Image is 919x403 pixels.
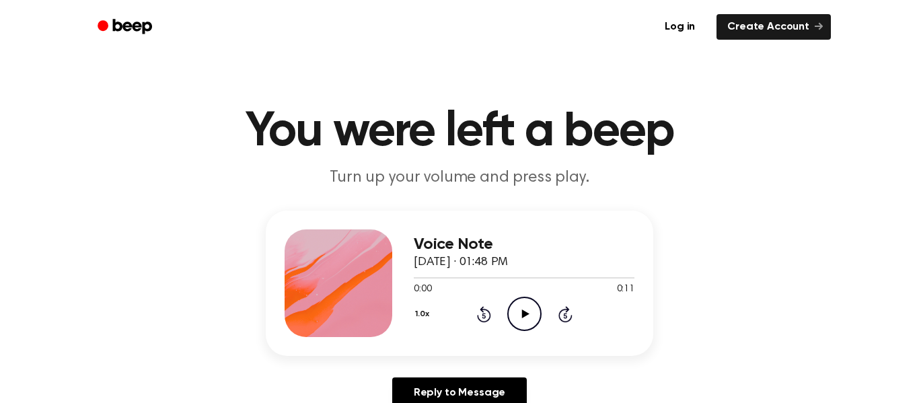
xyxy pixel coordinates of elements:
a: Create Account [716,14,831,40]
span: [DATE] · 01:48 PM [414,256,508,268]
h1: You were left a beep [115,108,804,156]
span: 0:00 [414,283,431,297]
span: 0:11 [617,283,634,297]
p: Turn up your volume and press play. [201,167,718,189]
button: 1.0x [414,303,434,326]
h3: Voice Note [414,235,634,254]
a: Beep [88,14,164,40]
a: Log in [651,11,708,42]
